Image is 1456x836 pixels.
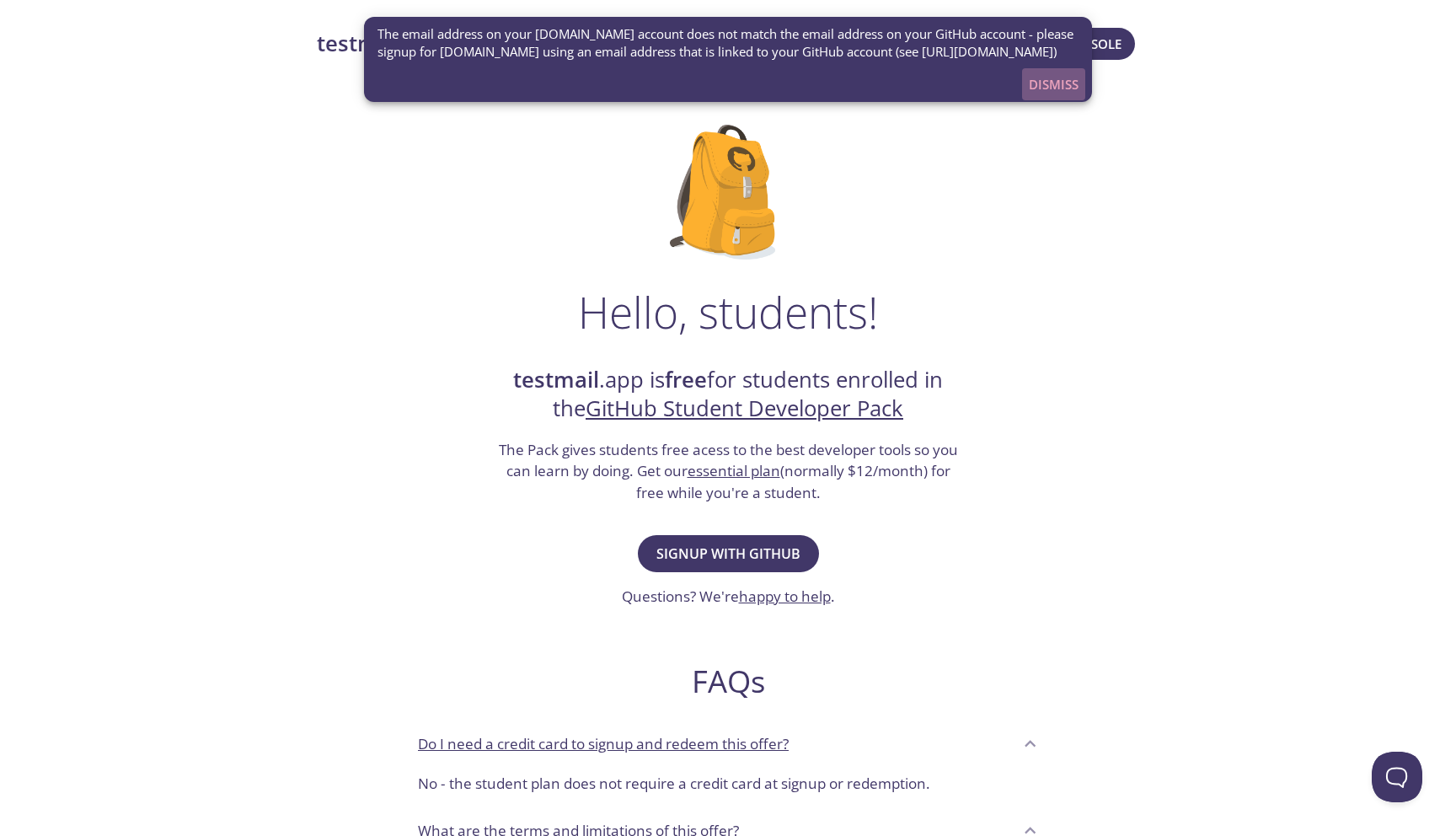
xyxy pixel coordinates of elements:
button: Dismiss [1022,68,1085,100]
span: Dismiss [1029,73,1079,95]
h2: FAQs [404,662,1052,700]
strong: testmail [317,29,403,58]
img: github-student-backpack.png [670,125,787,260]
a: GitHub Student Developer Pack [586,394,903,423]
strong: testmail [513,365,599,394]
div: Do I need a credit card to signup and redeem this offer? [404,721,1052,766]
a: happy to help [739,587,831,606]
strong: free [665,365,707,394]
button: Console [1049,28,1135,60]
span: Signup with GitHub [656,542,800,565]
span: The email address on your [DOMAIN_NAME] account does not match the email address on your GitHub a... [377,25,1079,62]
span: Console [1063,33,1121,55]
h1: Hello, students! [578,287,878,337]
button: Signup with GitHub [638,535,819,572]
h3: Questions? We're . [622,586,835,608]
div: Do I need a credit card to signup and redeem this offer? [404,766,1052,808]
h2: .app is for students enrolled in the [496,366,960,424]
iframe: Help Scout Beacon - Open [1372,752,1422,802]
a: essential plan [688,461,780,480]
a: testmail.app [317,29,781,58]
p: Do I need a credit card to signup and redeem this offer? [418,733,789,755]
p: No - the student plan does not require a credit card at signup or redemption. [418,773,1038,795]
h3: The Pack gives students free acess to the best developer tools so you can learn by doing. Get our... [496,439,960,504]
